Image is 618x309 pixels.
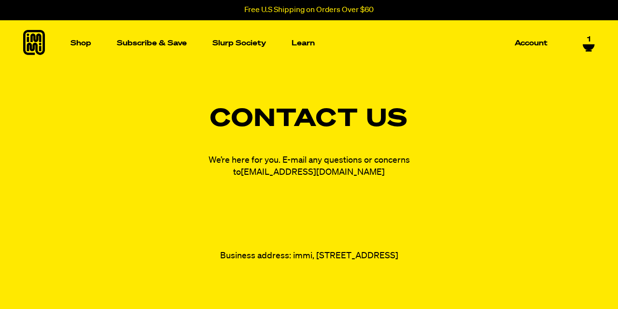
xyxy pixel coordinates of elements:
[117,40,187,47] p: Subscribe & Save
[188,250,430,262] p: Business address: immi, [STREET_ADDRESS]
[583,35,595,52] a: 1
[587,35,590,44] span: 1
[292,40,315,47] p: Learn
[70,40,91,47] p: Shop
[511,36,551,51] a: Account
[113,36,191,51] a: Subscribe & Save
[244,6,374,14] p: Free U.S Shipping on Orders Over $60
[23,107,595,131] h1: Contact Us
[212,40,266,47] p: Slurp Society
[209,36,270,51] a: Slurp Society
[515,40,548,47] p: Account
[241,168,385,177] a: [EMAIL_ADDRESS][DOMAIN_NAME]
[67,20,551,66] nav: Main navigation
[288,20,319,66] a: Learn
[67,20,95,66] a: Shop
[188,154,430,179] p: We’re here for you. E-mail any questions or concerns to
